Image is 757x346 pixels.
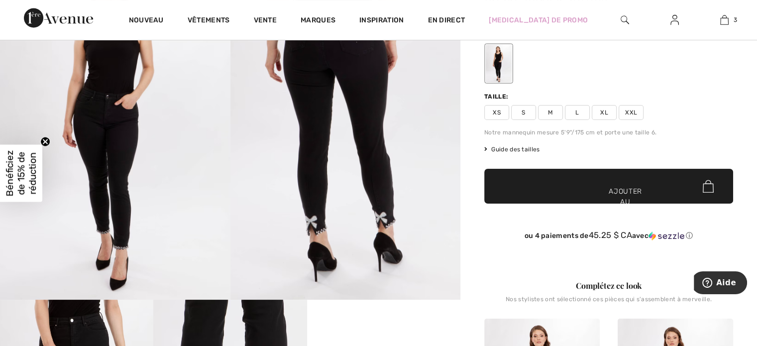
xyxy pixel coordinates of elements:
[632,231,649,240] font: avec
[720,14,729,26] img: Mon sac
[484,129,656,136] font: Notre mannequin mesure 5'9"/175 cm et porte une taille 6.
[484,93,508,100] font: Taille:
[301,16,335,24] font: Marques
[575,109,579,116] font: L
[188,16,230,26] a: Vêtements
[625,109,637,116] font: XXL
[129,16,164,24] font: Nouveau
[703,180,714,193] img: Bag.svg
[493,109,501,116] font: XS
[489,15,588,25] a: [MEDICAL_DATA] de promo
[489,16,588,24] font: [MEDICAL_DATA] de promo
[4,150,38,196] font: Bénéficiez de 15% de réduction
[589,230,632,240] font: 45.25 $ CA
[649,231,684,240] img: Sezzle
[129,16,164,26] a: Nouveau
[24,8,93,28] img: 1ère Avenue
[609,186,642,218] font: Ajouter au panier
[662,14,687,26] a: Se connecter
[621,14,629,26] img: rechercher sur le site
[253,16,277,24] font: Vente
[188,16,230,24] font: Vêtements
[525,231,589,240] font: ou 4 paiements de
[734,16,737,23] font: 3
[576,280,642,291] font: Complétez ce look
[484,231,733,244] div: ou 4 paiements de45.25 $ CAavecSezzle Cliquez pour en savoir plus sur Sezzle
[694,271,747,296] iframe: Ouvre un widget où vous pouvez trouver plus d'informations
[359,16,404,24] font: Inspiration
[486,45,512,82] div: Noir
[522,109,525,116] font: S
[301,16,335,26] a: Marques
[40,136,50,146] button: Fermer le teaser
[548,109,553,116] font: M
[700,14,749,26] a: 3
[428,16,465,24] font: En direct
[670,14,679,26] img: Mes informations
[506,296,712,303] font: Nos stylistes ont sélectionné ces pièces qui s'assemblent à merveille.
[686,231,693,240] font: ⓘ
[253,16,277,26] a: Vente
[600,109,608,116] font: XL
[428,15,465,25] a: En direct
[491,146,540,153] font: Guide des tailles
